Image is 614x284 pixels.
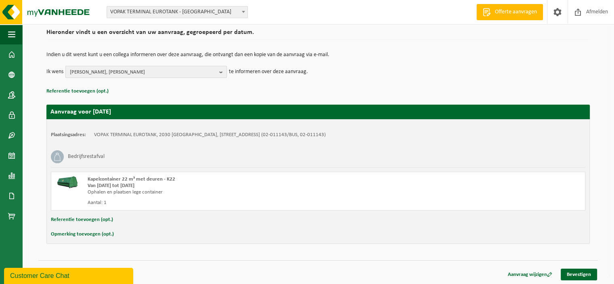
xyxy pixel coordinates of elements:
[88,189,350,196] div: Ophalen en plaatsen lege container
[229,66,308,78] p: te informeren over deze aanvraag.
[51,229,114,240] button: Opmerking toevoegen (opt.)
[65,66,227,78] button: [PERSON_NAME], [PERSON_NAME]
[88,183,134,188] strong: Van [DATE] tot [DATE]
[70,66,216,78] span: [PERSON_NAME], [PERSON_NAME]
[88,177,175,182] span: Kapelcontainer 22 m³ met deuren - K22
[107,6,248,18] span: VOPAK TERMINAL EUROTANK - ANTWERPEN
[107,6,247,18] span: VOPAK TERMINAL EUROTANK - ANTWERPEN
[561,269,597,280] a: Bevestigen
[46,66,63,78] p: Ik wens
[51,132,86,137] strong: Plaatsingsadres:
[50,109,111,115] strong: Aanvraag voor [DATE]
[46,29,590,40] h2: Hieronder vindt u een overzicht van uw aanvraag, gegroepeerd per datum.
[46,86,109,97] button: Referentie toevoegen (opt.)
[88,200,350,206] div: Aantal: 1
[493,8,539,16] span: Offerte aanvragen
[502,269,558,280] a: Aanvraag wijzigen
[55,176,80,188] img: HK-XK-22-GN-00.png
[51,215,113,225] button: Referentie toevoegen (opt.)
[46,52,590,58] p: Indien u dit wenst kunt u een collega informeren over deze aanvraag, die ontvangt dan een kopie v...
[94,132,326,138] td: VOPAK TERMINAL EUROTANK, 2030 [GEOGRAPHIC_DATA], [STREET_ADDRESS] (02-011143/BUS, 02-011143)
[68,150,105,163] h3: Bedrijfsrestafval
[476,4,543,20] a: Offerte aanvragen
[4,266,135,284] iframe: chat widget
